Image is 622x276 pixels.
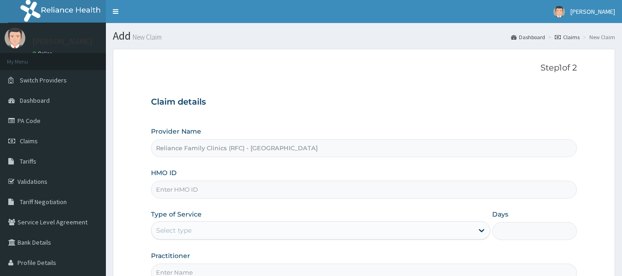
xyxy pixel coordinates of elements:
[492,210,508,219] label: Days
[151,63,577,73] p: Step 1 of 2
[570,7,615,16] span: [PERSON_NAME]
[151,168,177,177] label: HMO ID
[151,181,577,199] input: Enter HMO ID
[555,33,580,41] a: Claims
[32,50,54,57] a: Online
[151,251,190,260] label: Practitioner
[5,28,25,48] img: User Image
[151,97,577,107] h3: Claim details
[20,137,38,145] span: Claims
[113,30,615,42] h1: Add
[32,37,93,46] p: [PERSON_NAME]
[156,226,192,235] div: Select type
[131,34,162,41] small: New Claim
[553,6,565,18] img: User Image
[20,157,36,165] span: Tariffs
[151,127,201,136] label: Provider Name
[20,198,67,206] span: Tariff Negotiation
[20,96,50,105] span: Dashboard
[151,210,202,219] label: Type of Service
[20,76,67,84] span: Switch Providers
[581,33,615,41] li: New Claim
[511,33,545,41] a: Dashboard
